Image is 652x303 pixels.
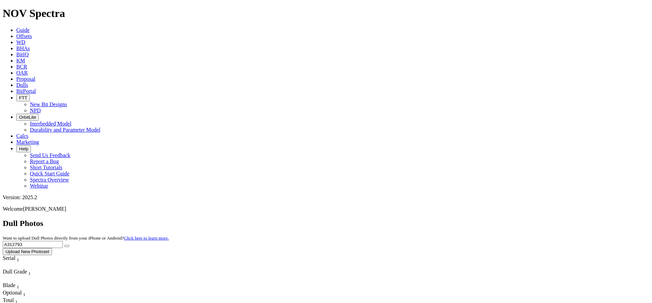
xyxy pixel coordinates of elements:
[3,219,649,228] h2: Dull Photos
[3,282,26,290] div: Sort None
[30,158,59,164] a: Report a Bug
[3,269,50,276] div: Dull Grade Sort None
[3,255,32,269] div: Sort None
[16,58,25,63] a: KM
[3,194,649,201] div: Version: 2025.2
[17,255,19,261] span: Sort None
[16,33,32,39] a: Offsets
[30,171,69,176] a: Quick Start Guide
[3,206,649,212] p: Welcome
[16,94,30,101] button: FTT
[30,121,71,127] a: Interbedded Model
[16,114,39,121] button: OrbitLite
[3,255,15,261] span: Serial
[3,290,26,297] div: Sort None
[16,82,28,88] a: Dulls
[16,64,27,70] a: BCR
[16,70,28,76] a: OAR
[15,297,18,303] span: Sort None
[23,292,25,297] sub: 1
[3,269,50,282] div: Sort None
[30,177,69,183] a: Spectra Overview
[16,39,25,45] a: WD
[3,263,32,269] div: Column Menu
[30,108,41,113] a: NPD
[29,269,31,274] span: Sort None
[17,284,19,289] sub: 1
[19,146,28,151] span: Help
[30,165,62,170] a: Short Tutorials
[23,290,25,296] span: Sort None
[16,52,29,57] a: BitIQ
[30,101,67,107] a: New Bit Designs
[30,183,48,189] a: Webinar
[3,297,14,303] span: Total
[3,7,649,20] h1: NOV Spectra
[16,145,31,152] button: Help
[17,257,19,262] sub: 1
[30,127,101,133] a: Durability and Parameter Model
[19,95,27,100] span: FTT
[30,152,70,158] a: Send Us Feedback
[16,45,30,51] a: BHAs
[16,88,36,94] a: BitPortal
[3,269,27,274] span: Dull Grade
[124,235,169,241] a: Click here to learn more.
[3,276,50,282] div: Column Menu
[3,235,169,241] small: Want to upload Dull Photos directly from your iPhone or Android?
[16,27,30,33] a: Guide
[3,282,26,290] div: Blade Sort None
[29,271,31,276] sub: 1
[16,139,39,145] a: Marketing
[23,206,66,212] span: [PERSON_NAME]
[3,282,15,288] span: Blade
[3,248,52,255] button: Upload New Photoset
[3,255,32,263] div: Serial Sort None
[19,115,36,120] span: OrbitLite
[16,133,29,139] a: Calcs
[3,241,63,248] input: Search Serial Number
[3,290,22,296] span: Optional
[17,282,19,288] span: Sort None
[3,290,26,297] div: Optional Sort None
[16,76,35,82] a: Proposal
